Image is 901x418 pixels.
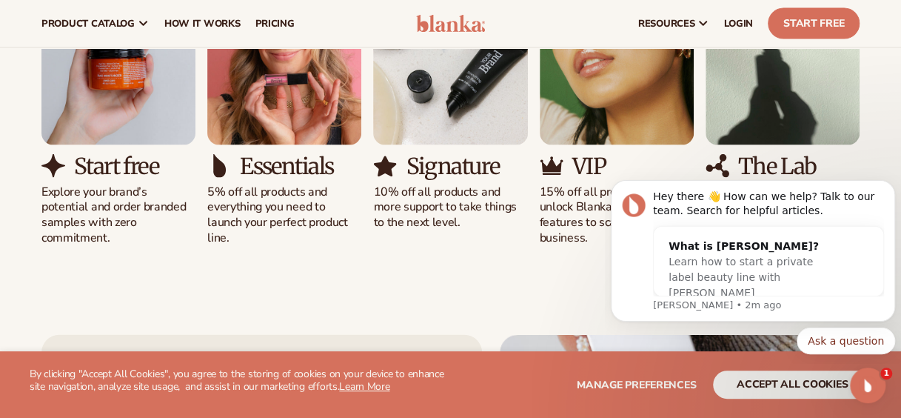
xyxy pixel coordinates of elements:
span: product catalog [41,18,135,30]
img: Shopify Image 13 [207,154,231,178]
h3: The Lab [738,154,817,179]
h3: Start free [74,154,158,179]
a: Start Free [768,8,860,39]
p: 10% off all products and more support to take things to the next level. [373,185,527,230]
button: Manage preferences [577,371,696,399]
span: Manage preferences [577,378,696,392]
h3: Essentials [240,154,333,179]
button: accept all cookies [713,371,871,399]
p: Explore your brand’s potential and order branded samples with zero commitment. [41,185,195,246]
span: resources [638,18,694,30]
p: 5% off all products and everything you need to launch your perfect product line. [207,185,361,246]
h3: Signature [406,154,499,179]
span: pricing [255,18,294,30]
img: Shopify Image 17 [540,154,563,178]
span: How It Works [164,18,241,30]
p: 15% off all products and unlock Blanka's premium features to scale up your business. [540,185,694,246]
h3: VIP [572,154,606,179]
p: By clicking "Accept All Cookies", you agree to the storing of cookies on your device to enhance s... [30,368,451,394]
img: Shopify Image 11 [41,154,65,178]
img: logo [416,15,486,33]
iframe: Intercom live chat [850,368,885,403]
iframe: Intercom notifications message [605,167,901,363]
span: LOGIN [724,18,753,30]
img: Shopify Image 15 [373,154,397,178]
img: Shopify Image 19 [706,154,729,178]
span: 1 [880,368,892,379]
a: Learn More [339,379,389,394]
